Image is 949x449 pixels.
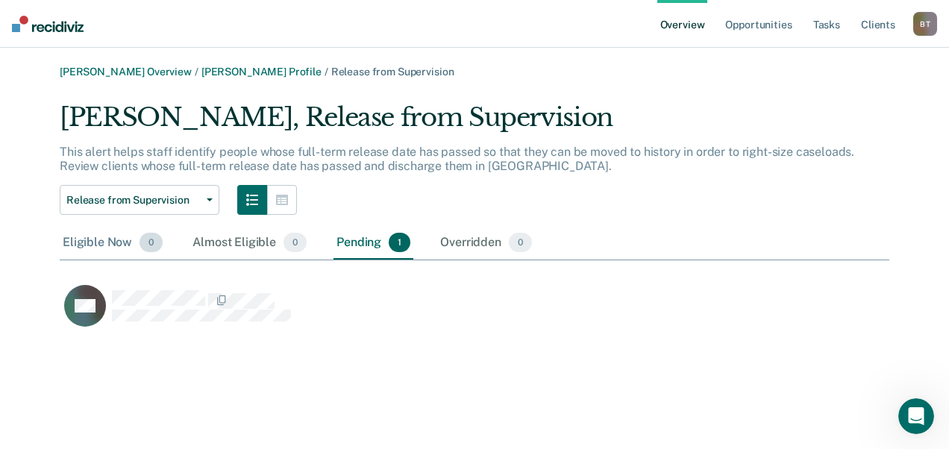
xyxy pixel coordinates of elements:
span: 0 [509,233,532,252]
div: Eligible Now0 [60,227,166,260]
a: [PERSON_NAME] Profile [201,66,322,78]
span: / [322,66,331,78]
span: Release from Supervision [331,66,454,78]
div: CaseloadOpportunityCell-128979 [60,284,786,344]
span: 0 [140,233,163,252]
div: Pending1 [333,227,413,260]
div: Overridden0 [437,227,535,260]
div: B T [913,12,937,36]
button: BT [913,12,937,36]
img: Recidiviz [12,16,84,32]
p: This alert helps staff identify people whose full-term release date has passed so that they can b... [60,145,854,173]
span: 0 [284,233,307,252]
span: / [192,66,201,78]
iframe: Intercom live chat [898,398,934,434]
div: Almost Eligible0 [190,227,310,260]
span: Release from Supervision [66,194,201,207]
div: [PERSON_NAME], Release from Supervision [60,102,889,145]
button: Release from Supervision [60,185,219,215]
a: [PERSON_NAME] Overview [60,66,192,78]
span: 1 [389,233,410,252]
